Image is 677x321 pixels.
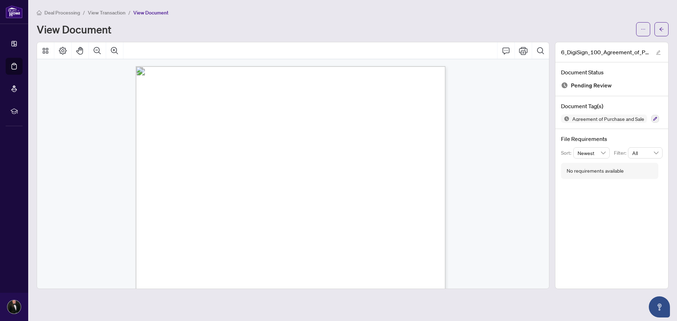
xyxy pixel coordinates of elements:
h4: Document Tag(s) [561,102,663,110]
img: Document Status [561,82,568,89]
h4: Document Status [561,68,663,76]
div: No requirements available [567,167,624,175]
span: Deal Processing [44,10,80,16]
span: Agreement of Purchase and Sale [569,116,647,121]
span: View Document [133,10,169,16]
img: Profile Icon [7,300,21,314]
li: / [83,8,85,17]
span: ellipsis [641,27,646,32]
li: / [128,8,130,17]
h4: File Requirements [561,135,663,143]
span: 6_DigiSign_100_Agreement_of_Purchase_and_Sale_-_PropTx-[PERSON_NAME].pdf [561,48,649,56]
img: Status Icon [561,115,569,123]
span: View Transaction [88,10,126,16]
img: logo [6,5,23,18]
span: home [37,10,42,15]
p: Filter: [614,149,628,157]
button: Open asap [649,296,670,317]
span: Newest [578,148,606,158]
span: All [632,148,658,158]
span: Pending Review [571,81,612,90]
span: edit [656,50,661,55]
p: Sort: [561,149,573,157]
h1: View Document [37,24,111,35]
span: arrow-left [659,27,664,32]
